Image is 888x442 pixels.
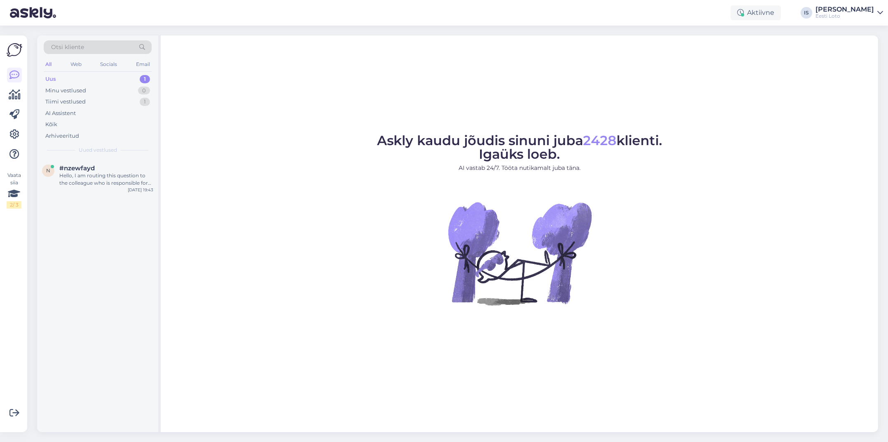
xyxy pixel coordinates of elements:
div: 1 [140,98,150,106]
div: Web [69,59,83,70]
div: Aktiivne [731,5,781,20]
img: Askly Logo [7,42,22,58]
div: Socials [98,59,119,70]
div: Eesti Loto [815,13,874,19]
span: Otsi kliente [51,43,84,52]
div: [PERSON_NAME] [815,6,874,13]
div: Kõik [45,120,57,129]
div: Uus [45,75,56,83]
p: AI vastab 24/7. Tööta nutikamalt juba täna. [377,164,662,172]
div: AI Assistent [45,109,76,118]
div: Email [134,59,152,70]
a: [PERSON_NAME]Eesti Loto [815,6,883,19]
div: Vaata siia [7,172,21,209]
span: n [46,167,50,174]
div: IS [801,7,812,19]
div: 1 [140,75,150,83]
span: Askly kaudu jõudis sinuni juba klienti. Igaüks loeb. [377,132,662,162]
span: 2428 [583,132,616,148]
span: #nzewfayd [59,165,95,172]
img: No Chat active [445,179,594,327]
div: Minu vestlused [45,87,86,95]
div: Hello, I am routing this question to the colleague who is responsible for this topic. The reply m... [59,172,153,187]
div: Tiimi vestlused [45,98,86,106]
div: [DATE] 19:43 [128,187,153,193]
div: All [44,59,53,70]
div: 2 / 3 [7,201,21,209]
div: 0 [138,87,150,95]
div: Arhiveeritud [45,132,79,140]
span: Uued vestlused [79,146,117,154]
